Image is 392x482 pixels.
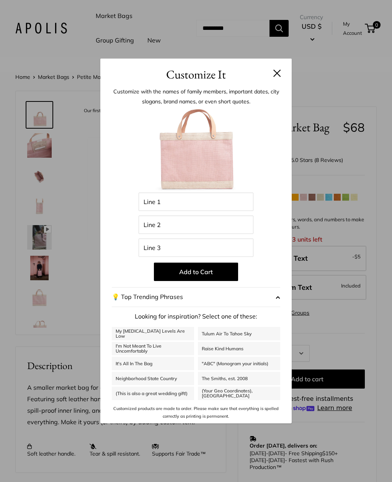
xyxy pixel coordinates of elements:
[198,357,280,370] a: "ABC" (Monogram your initials)
[198,387,280,400] a: (Your Geo Coordinates), [GEOGRAPHIC_DATA]
[112,87,280,106] p: Customize with the names of family members, important dates, city slogans, brand names, or even s...
[112,387,194,400] a: (This is also a great wedding gift!)
[112,405,280,420] p: Customized products are made to order. Please make sure that everything is spelled correctly as p...
[112,287,280,307] button: 💡 Top Trending Phrases
[154,108,238,193] img: 1_035_blush_cust.jpg
[112,342,194,355] a: I'm Not Meant To Live Uncomfortably
[198,327,280,340] a: Tulum Air To Tahoe Sky
[112,65,280,83] h3: Customize It
[112,357,194,370] a: It's All In The Bag
[112,311,280,322] p: Looking for inspiration? Select one of these:
[112,372,194,385] a: Neighborhood State Country
[112,327,194,340] a: My [MEDICAL_DATA] Levels Are Low
[198,372,280,385] a: The Smiths, est. 2008
[154,263,238,281] button: Add to Cart
[198,342,280,355] a: Raise Kind Humans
